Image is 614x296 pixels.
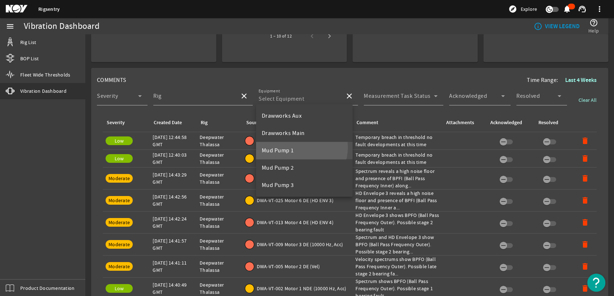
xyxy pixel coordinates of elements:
[200,193,239,208] div: Deepwater Thalassa
[6,87,14,95] mat-icon: vibration
[257,285,346,292] span: DWA-VT-002 Motor 1 NDE (10000 Hz, Acc)
[201,119,208,127] div: Rig
[581,174,589,183] mat-icon: delete
[581,240,589,249] mat-icon: delete
[153,151,194,166] div: [DATE] 12:40:03 GMT
[545,23,580,30] b: VIEW LEGEND
[355,167,439,189] div: Spectrum reveals a high noise floor and presence of BPFI (Ball Pass Frequency Inner) along...
[262,164,294,171] span: Mud Pump 2
[115,155,124,162] span: Low
[581,196,589,205] mat-icon: delete
[107,119,125,127] div: Severity
[581,284,589,293] mat-icon: delete
[355,256,439,277] div: Velocity spectrums show BPFO (Ball Pass Frequency Outer). Possible late stage 2 bearing fa...
[262,182,294,189] span: Mud Pump 3
[355,234,439,255] div: Spectrum and HD Envelope 3 show BPFO (Ball Pass Frequency Outer). Possible stage 2 bearing...
[257,219,333,226] span: DWA-VT-013 Motor 4 DE (HD ENV 4)
[97,92,118,100] mat-label: Severity
[270,32,292,40] div: 1 – 10 of 12
[106,119,144,127] div: Severity
[581,154,589,163] mat-icon: delete
[200,215,239,230] div: Deepwater Thalassa
[579,96,597,104] span: Clear All
[581,262,589,271] mat-icon: delete
[153,171,194,186] div: [DATE] 14:43:29 GMT
[115,285,124,292] span: Low
[516,92,540,100] mat-label: Resolved
[563,5,571,13] mat-icon: notifications
[153,95,234,103] input: Select a Rig
[587,274,605,292] button: Open Resource Center
[153,92,162,100] mat-label: Rig
[6,22,14,31] mat-icon: menu
[154,119,182,127] div: Created Date
[591,0,608,18] button: more_vert
[581,218,589,227] mat-icon: delete
[240,92,248,100] mat-icon: close
[200,171,239,186] div: Deepwater Thalassa
[24,23,99,30] div: Vibration Dashboard
[521,5,537,13] span: Explore
[153,119,191,127] div: Created Date
[108,241,130,248] span: Moderate
[257,197,333,204] span: DWA-VT-025 Motor 6 DE (HD ENV 3)
[20,87,67,95] span: Vibration Dashboard
[153,193,194,208] div: [DATE] 14:42:56 GMT
[262,130,305,137] span: Drawworks Main
[20,284,74,292] span: Product Documentation
[355,190,439,211] div: HD Envelope 3 reveals a high noise floor and presence of BPFI (Ball Pass Frequency Inner a...
[345,92,354,100] mat-icon: close
[38,6,60,13] a: Rigsentry
[108,219,130,226] span: Moderate
[537,119,568,127] div: Resolved
[538,119,558,127] div: Resolved
[588,27,599,34] span: Help
[364,92,431,100] mat-label: Measurement Task Status
[489,119,529,127] div: Acknowledged
[449,92,487,100] mat-label: Acknowledged
[527,74,602,87] div: Time Range:
[20,71,70,78] span: Fleet Wide Thresholds
[108,175,130,182] span: Moderate
[97,77,126,84] span: COMMENTS
[321,27,338,45] button: Next page
[355,151,439,166] div: Temporary breach in threshold no fault developments at this time
[200,151,239,166] div: Deepwater Thalassa
[259,88,280,94] mat-label: Equipment
[108,263,130,270] span: Moderate
[108,197,130,204] span: Moderate
[578,5,587,13] mat-icon: support_agent
[153,134,194,148] div: [DATE] 12:44:58 GMT
[200,237,239,252] div: Deepwater Thalassa
[490,119,522,127] div: Acknowledged
[20,55,39,62] span: BOP List
[565,76,597,84] b: Last 4 Weeks
[257,241,343,248] span: DWA-VT-009 Motor 3 DE (10000 Hz, Acc)
[357,119,378,127] div: Comment
[153,215,194,230] div: [DATE] 14:42:24 GMT
[589,18,598,27] mat-icon: help_outline
[506,3,540,15] button: Explore
[259,95,339,103] input: Select Equipment
[200,281,239,296] div: Deepwater Thalassa
[531,20,583,33] button: VIEW LEGEND
[559,74,602,87] button: Last 4 Weeks
[508,5,517,13] mat-icon: explore
[153,237,194,252] div: [DATE] 14:41:57 GMT
[200,259,239,274] div: Deepwater Thalassa
[581,136,589,145] mat-icon: delete
[246,119,267,127] div: Source(s)
[115,138,124,144] span: Low
[355,119,436,127] div: Comment
[20,39,36,46] span: Rig List
[200,134,239,148] div: Deepwater Thalassa
[257,263,320,270] span: DWA-VT-005 Motor 2 DE (Vel)
[573,93,602,106] button: Clear All
[153,281,194,296] div: [DATE] 14:40:49 GMT
[200,119,236,127] div: Rig
[153,259,194,274] div: [DATE] 14:41:11 GMT
[355,134,439,148] div: Temporary breach in threshold no fault developments at this time
[446,119,474,127] div: Attachments
[245,119,347,127] div: Source(s)
[262,112,302,119] span: Drawworks Aux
